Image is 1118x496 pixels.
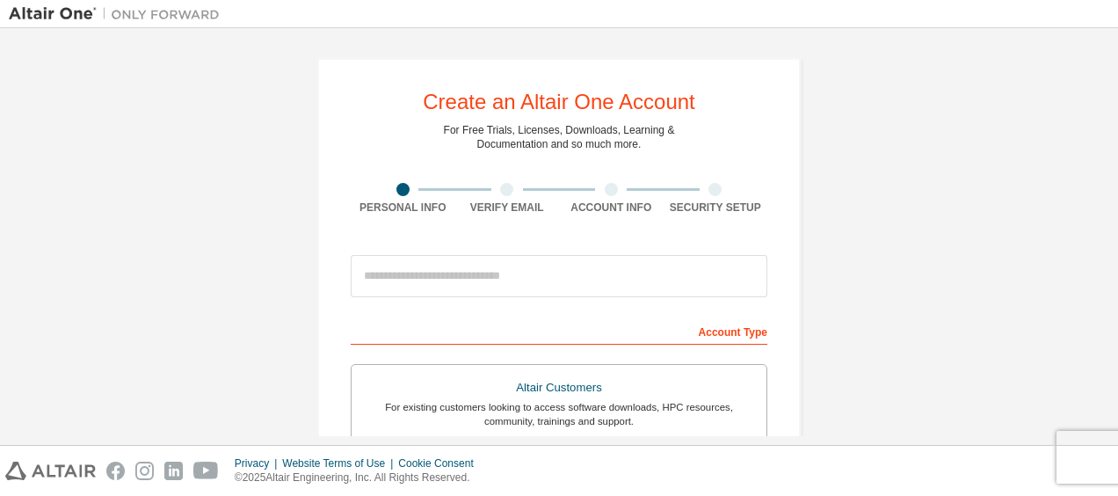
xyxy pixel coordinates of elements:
[455,201,560,215] div: Verify Email
[362,376,756,400] div: Altair Customers
[235,470,484,485] p: © 2025 Altair Engineering, Inc. All Rights Reserved.
[164,462,183,480] img: linkedin.svg
[362,400,756,428] div: For existing customers looking to access software downloads, HPC resources, community, trainings ...
[398,456,483,470] div: Cookie Consent
[559,201,664,215] div: Account Info
[444,123,675,151] div: For Free Trials, Licenses, Downloads, Learning & Documentation and so much more.
[351,317,767,345] div: Account Type
[193,462,219,480] img: youtube.svg
[106,462,125,480] img: facebook.svg
[135,462,154,480] img: instagram.svg
[9,5,229,23] img: Altair One
[235,456,282,470] div: Privacy
[423,91,695,113] div: Create an Altair One Account
[5,462,96,480] img: altair_logo.svg
[664,201,768,215] div: Security Setup
[282,456,398,470] div: Website Terms of Use
[351,201,455,215] div: Personal Info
